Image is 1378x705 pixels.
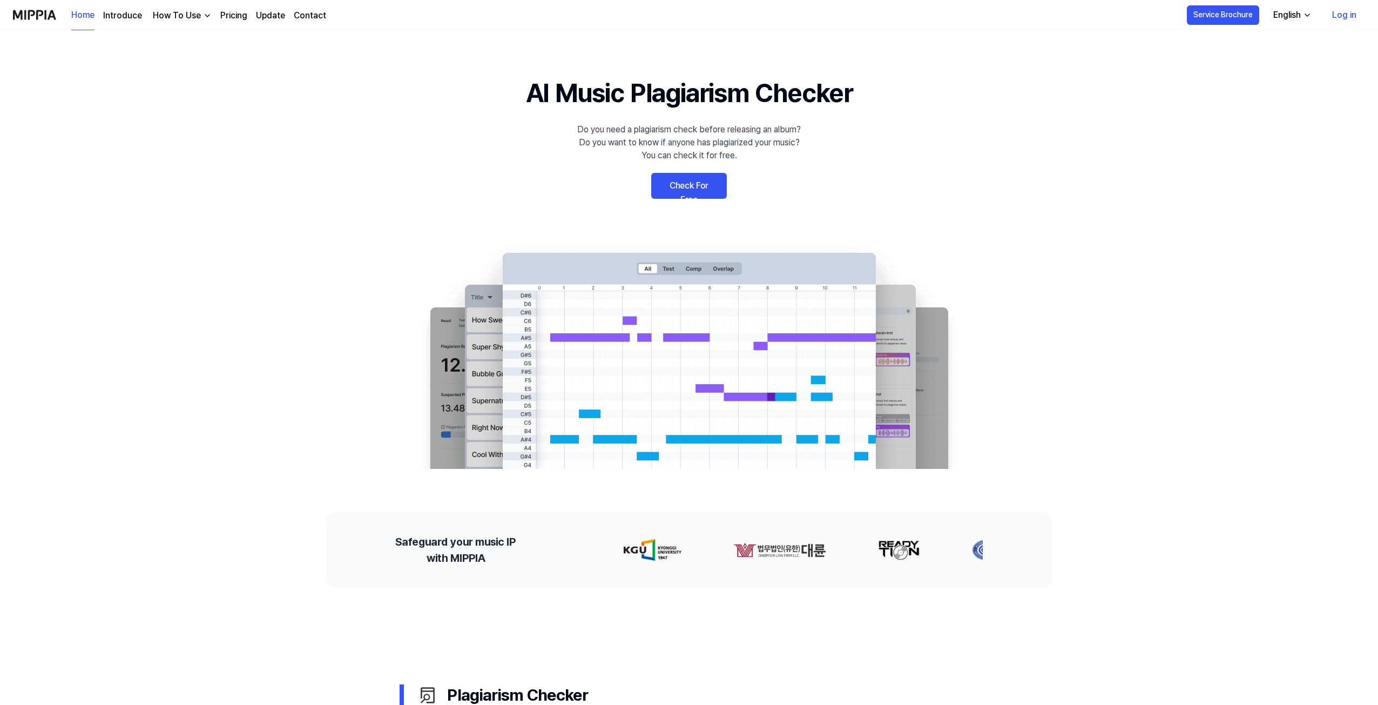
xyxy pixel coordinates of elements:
[256,9,285,22] a: Update
[526,73,853,112] h1: AI Music Plagiarism Checker
[71,1,94,30] a: Home
[968,539,1001,561] img: partner-logo-3
[729,539,822,561] img: partner-logo-1
[294,9,326,22] a: Contact
[151,9,212,22] button: How To Use
[1265,4,1318,26] button: English
[408,242,970,469] img: main Image
[619,539,677,561] img: partner-logo-0
[103,9,142,22] a: Introduce
[203,11,212,20] img: down
[874,539,916,561] img: partner-logo-2
[651,173,727,199] a: Check For Free
[220,9,247,22] a: Pricing
[395,534,516,566] h2: Safeguard your music IP with MIPPIA
[1187,5,1259,25] button: Service Brochure
[151,9,203,22] div: How To Use
[1271,9,1303,22] div: English
[577,123,801,162] div: Do you need a plagiarism check before releasing an album? Do you want to know if anyone has plagi...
